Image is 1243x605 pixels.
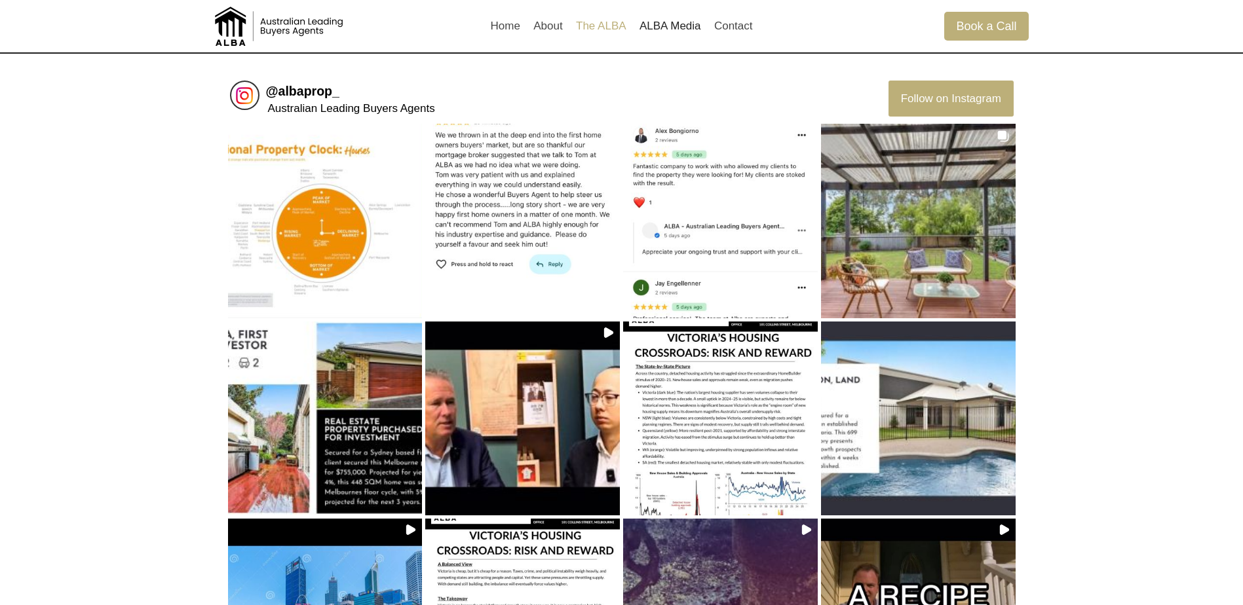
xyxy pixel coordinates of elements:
nav: Primary Navigation [484,10,759,42]
span: Australian Leading Buyers Agents [268,102,435,115]
div: The last time I shared a property clock like this, it triggered a few buyersagents out there.As a... [228,124,423,318]
svg: Video [801,524,813,536]
div: Darwin is risky.Our partner was clear on the risk, the client was still willing to accept. It’s a... [821,321,1016,516]
a: ALBA Media [633,10,708,42]
a: Home [484,10,527,42]
div: crechat with thomas_tang_money_disciplineThrough the eyes of a licensed valuer. buyersagent finan... [425,321,620,516]
span: albaprop_ [278,84,339,98]
div: A great investment a first time investor, Sydney based securing land with a home fit and sought f... [228,321,423,516]
div: Buying property is emotional, overwhelming, and often out of your depth. That’s where ALBA steps ... [821,124,1016,318]
div: 2 more 5star review from our trustedpartners around Australia!buyersagentbroker realestate reside... [623,124,818,318]
img: Australian Leading Buyers Agents [215,7,346,46]
svg: Carousel [996,129,1010,143]
a: The ALBA [569,10,633,42]
a: About [527,10,569,42]
svg: Video [603,327,615,339]
button: Follow albaprop_ on Instagram [889,81,1013,116]
div: How does victoria’s supply issue stack up against other states?realestate property finance broker... [623,321,818,516]
svg: Video [999,524,1010,536]
span: @ [266,84,278,98]
div: I’m sure brokers right around Australia would want their clients to get this type of experience w... [425,124,620,318]
a: Book a Call [944,12,1028,40]
svg: Video [405,524,417,536]
a: @albaprop_ [266,84,339,98]
a: Contact [708,10,759,42]
img: albaprop_'s profile picture [234,85,255,106]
